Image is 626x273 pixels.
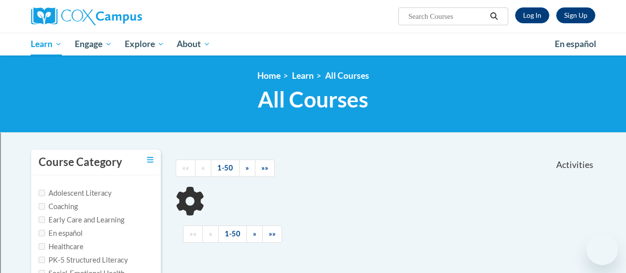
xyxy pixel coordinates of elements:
input: Search Courses [407,10,486,22]
a: Learn [292,70,314,81]
div: Main menu [24,33,603,55]
span: Learn [31,38,62,50]
span: All Courses [258,86,368,112]
a: En español [548,34,603,55]
img: Cox Campus [31,7,142,25]
span: Engage [75,38,112,50]
a: Home [257,70,281,81]
span: En español [555,39,596,49]
a: Engage [68,33,118,55]
a: Cox Campus [31,7,209,25]
span: Explore [125,38,164,50]
a: Learn [25,33,69,55]
a: All Courses [325,70,369,81]
a: Explore [118,33,171,55]
iframe: Button to launch messaging window [586,233,618,265]
a: About [170,33,217,55]
button: Search [486,10,501,22]
span: About [177,38,210,50]
a: Log In [515,7,549,23]
a: Register [556,7,595,23]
